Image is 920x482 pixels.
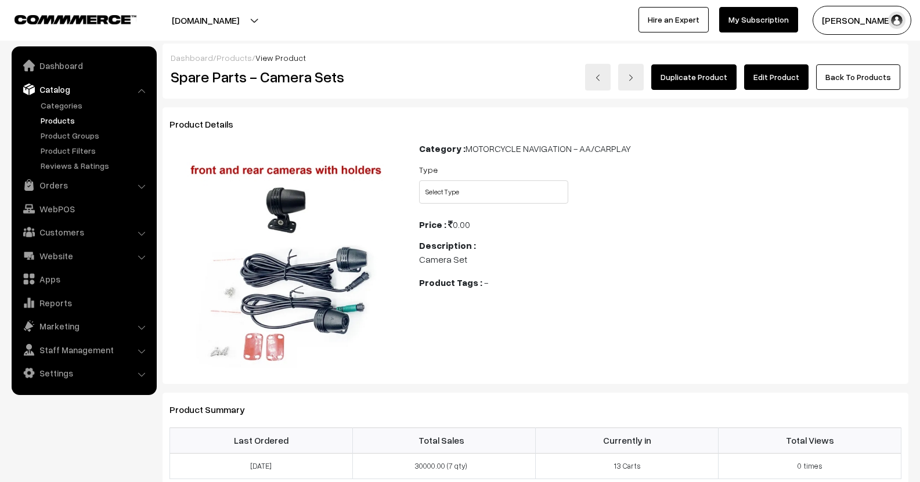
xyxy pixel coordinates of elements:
a: Edit Product [744,64,809,90]
div: / / [171,52,900,64]
p: Camera Set [419,252,901,266]
a: Dashboard [15,55,153,76]
img: COMMMERCE [15,15,136,24]
span: Product Summary [169,404,259,415]
th: Total Sales [353,427,536,453]
th: Total Views [719,427,901,453]
a: Reviews & Ratings [38,160,153,172]
a: Apps [15,269,153,289]
img: 170509317467591000057947.jpg [174,146,397,368]
a: Products [38,114,153,126]
img: user [888,12,905,29]
label: Type [419,164,438,176]
b: Product Tags : [419,277,482,288]
td: 0 times [719,453,901,479]
a: Settings [15,363,153,383]
td: 13 Carts [536,453,719,479]
a: Website [15,245,153,266]
img: left-arrow.png [594,74,601,81]
h2: Spare Parts - Camera Sets [171,68,402,86]
b: Description : [419,240,476,251]
a: Orders [15,175,153,195]
a: Hire an Expert [638,7,709,32]
a: Back To Products [816,64,900,90]
a: COMMMERCE [15,12,116,26]
a: Staff Management [15,339,153,360]
th: Last Ordered [170,427,353,453]
a: My Subscription [719,7,798,32]
a: WebPOS [15,198,153,219]
td: [DATE] [170,453,353,479]
a: Marketing [15,316,153,336]
a: Product Filters [38,144,153,157]
button: [DOMAIN_NAME] [131,6,280,35]
span: Product Details [169,118,247,130]
b: Price : [419,219,446,230]
a: Reports [15,292,153,313]
a: Customers [15,222,153,242]
a: Categories [38,99,153,111]
img: right-arrow.png [627,74,634,81]
div: 0.00 [419,218,901,231]
td: 30000.00 (7 qty) [353,453,536,479]
a: Products [217,53,252,63]
div: MOTORCYCLE NAVIGATION - AA/CARPLAY [419,142,901,155]
th: Currently in [536,427,719,453]
span: - [484,277,488,288]
a: Duplicate Product [651,64,737,90]
a: Dashboard [171,53,213,63]
a: Product Groups [38,129,153,142]
b: Category : [419,143,466,154]
button: [PERSON_NAME] [813,6,911,35]
span: View Product [255,53,306,63]
a: Catalog [15,79,153,100]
